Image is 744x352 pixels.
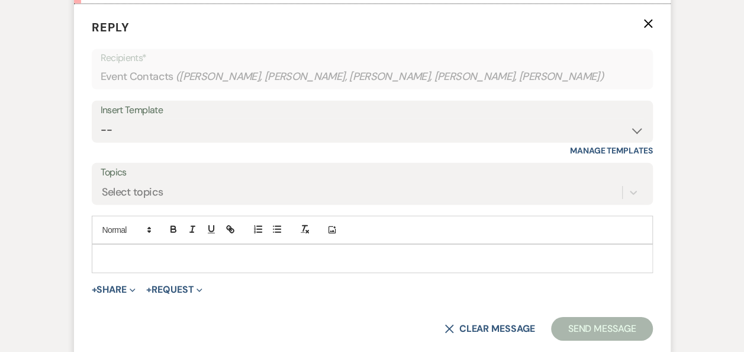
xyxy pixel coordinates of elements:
[146,285,152,295] span: +
[92,20,130,35] span: Reply
[92,285,97,295] span: +
[101,65,644,88] div: Event Contacts
[101,164,644,181] label: Topics
[101,102,644,119] div: Insert Template
[102,185,163,201] div: Select topics
[551,317,652,341] button: Send Message
[101,50,644,66] p: Recipients*
[445,324,534,334] button: Clear message
[570,145,653,156] a: Manage Templates
[176,69,604,85] span: ( [PERSON_NAME], [PERSON_NAME], [PERSON_NAME], [PERSON_NAME], [PERSON_NAME] )
[146,285,202,295] button: Request
[92,285,136,295] button: Share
